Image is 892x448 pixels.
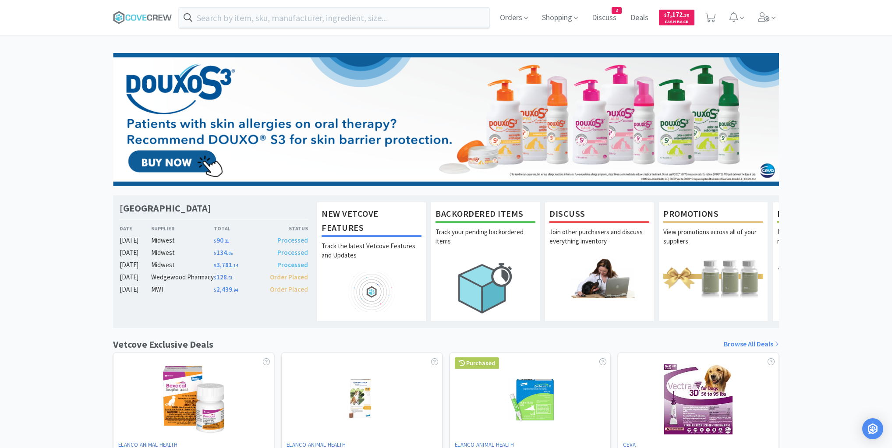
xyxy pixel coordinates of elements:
[214,238,216,244] span: $
[663,227,763,258] p: View promotions across all of your suppliers
[862,418,883,439] div: Open Intercom Messenger
[549,207,649,223] h1: Discuss
[549,227,649,258] p: Join other purchasers and discuss everything inventory
[223,238,229,244] span: . 21
[663,207,763,223] h1: Promotions
[724,339,779,350] a: Browse All Deals
[214,263,216,268] span: $
[777,258,877,298] img: hero_samples.png
[612,7,621,14] span: 3
[777,207,877,223] h1: Free Samples
[322,272,421,312] img: hero_feature_roadmap.png
[120,235,151,246] div: [DATE]
[227,275,233,281] span: . 51
[214,287,216,293] span: $
[120,272,308,282] a: [DATE]Wedgewood Pharmacy$128.51Order Placed
[322,207,421,237] h1: New Vetcove Features
[658,202,768,321] a: PromotionsView promotions across all of your suppliers
[232,287,238,293] span: . 94
[232,263,238,268] span: . 14
[431,202,540,321] a: Backordered ItemsTrack your pending backordered items
[664,12,666,18] span: $
[214,224,261,233] div: Total
[277,261,308,269] span: Processed
[270,273,308,281] span: Order Placed
[113,53,779,186] img: 80d6a395f8e04e9e8284ccfc1bf70999.png
[435,258,535,318] img: hero_backorders.png
[151,247,214,258] div: Midwest
[151,272,214,282] div: Wedgewood Pharmacy
[151,235,214,246] div: Midwest
[435,207,535,223] h1: Backordered Items
[120,247,151,258] div: [DATE]
[664,20,689,25] span: Cash Back
[120,284,151,295] div: [DATE]
[214,261,238,269] span: 3,781
[777,227,877,258] p: Request free samples on the newest veterinary products
[151,260,214,270] div: Midwest
[214,236,229,244] span: 90
[549,258,649,298] img: hero_discuss.png
[435,227,535,258] p: Track your pending backordered items
[120,284,308,295] a: [DATE]MWI$2,439.94Order Placed
[261,224,308,233] div: Status
[772,202,882,321] a: Free SamplesRequest free samples on the newest veterinary products
[664,10,689,18] span: 7,172
[151,224,214,233] div: Supplier
[120,247,308,258] a: [DATE]Midwest$134.05Processed
[120,224,151,233] div: Date
[545,202,654,321] a: DiscussJoin other purchasers and discuss everything inventory
[270,285,308,293] span: Order Placed
[317,202,426,321] a: New Vetcove FeaturesTrack the latest Vetcove Features and Updates
[120,235,308,246] a: [DATE]Midwest$90.21Processed
[214,250,216,256] span: $
[659,6,694,29] a: $7,172.30Cash Back
[120,260,151,270] div: [DATE]
[663,258,763,298] img: hero_promotions.png
[120,260,308,270] a: [DATE]Midwest$3,781.14Processed
[214,273,233,281] span: 128
[120,272,151,282] div: [DATE]
[227,250,233,256] span: . 05
[214,248,233,257] span: 134
[277,236,308,244] span: Processed
[120,202,211,215] h1: [GEOGRAPHIC_DATA]
[588,14,620,22] a: Discuss3
[151,284,214,295] div: MWI
[179,7,489,28] input: Search by item, sku, manufacturer, ingredient, size...
[214,285,238,293] span: 2,439
[683,12,689,18] span: . 30
[277,248,308,257] span: Processed
[214,275,216,281] span: $
[322,241,421,272] p: Track the latest Vetcove Features and Updates
[113,337,213,352] h1: Vetcove Exclusive Deals
[627,14,652,22] a: Deals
